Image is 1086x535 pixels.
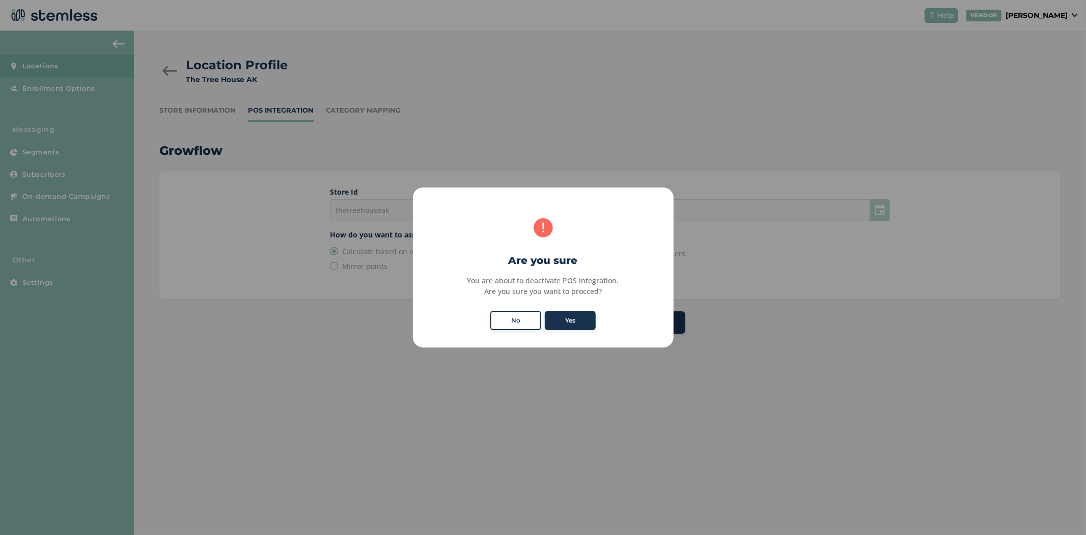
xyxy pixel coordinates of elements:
[1035,486,1086,535] iframe: Chat Widget
[490,311,541,330] button: No
[413,253,674,268] h2: Are you sure
[424,275,662,297] div: You are about to deactivate POS integration. Are you sure you want to procced?
[545,311,596,330] button: Yes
